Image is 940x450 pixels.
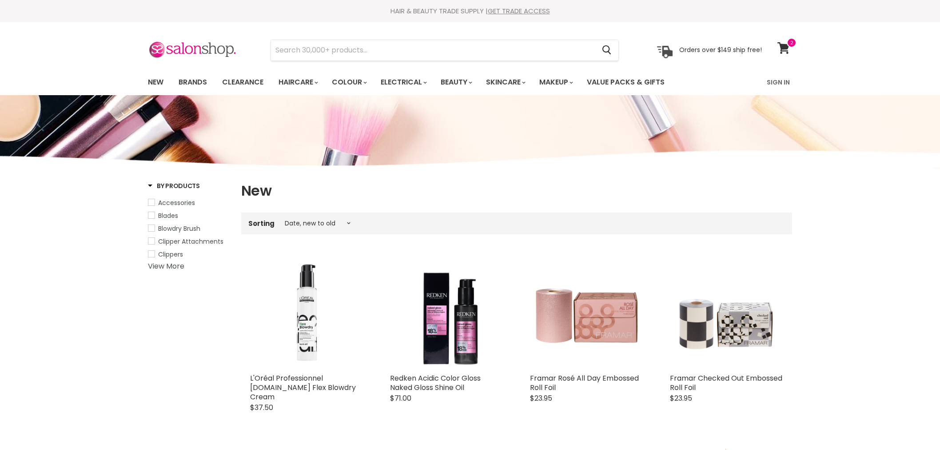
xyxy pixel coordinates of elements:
span: Accessories [158,198,195,207]
a: Electrical [374,73,432,92]
span: $71.00 [390,393,411,403]
input: Search [271,40,595,60]
img: L'Oréal Professionnel Tecni.Art Flex Blowdry Cream [250,256,363,369]
h3: By Products [148,181,200,190]
img: Redken Acidic Color Gloss Naked Gloss Shine Oil [390,256,503,369]
label: Sorting [248,220,275,227]
a: L'Oréal Professionnel [DOMAIN_NAME] Flex Blowdry Cream [250,373,356,402]
a: Framar Rosé All Day Embossed Roll Foil [530,373,639,393]
a: Clipper Attachments [148,237,230,246]
button: Search [595,40,618,60]
a: Haircare [272,73,323,92]
a: Skincare [479,73,531,92]
p: Orders over $149 ship free! [679,46,762,54]
nav: Main [137,69,803,95]
img: Framar Rosé All Day Embossed Roll Foil [530,256,643,369]
span: Clippers [158,250,183,259]
a: Accessories [148,198,230,208]
a: Framar Checked Out Embossed Roll Foil Framar Checked Out Embossed Roll Foil [670,256,783,369]
a: Framar Checked Out Embossed Roll Foil [670,373,782,393]
a: Brands [172,73,214,92]
span: Clipper Attachments [158,237,223,246]
a: Value Packs & Gifts [580,73,671,92]
form: Product [271,40,619,61]
span: $23.95 [670,393,692,403]
a: Clearance [215,73,270,92]
a: Clippers [148,249,230,259]
a: Redken Acidic Color Gloss Naked Gloss Shine Oil [390,373,481,393]
a: Beauty [434,73,478,92]
a: Colour [325,73,372,92]
span: $37.50 [250,402,273,413]
img: Framar Checked Out Embossed Roll Foil [670,256,783,369]
a: Blowdry Brush [148,224,230,233]
span: Blades [158,211,178,220]
div: HAIR & BEAUTY TRADE SUPPLY | [137,7,803,16]
a: New [141,73,170,92]
a: Makeup [533,73,578,92]
a: Framar Rosé All Day Embossed Roll Foil Framar Rosé All Day Embossed Roll Foil [530,256,643,369]
span: Blowdry Brush [158,224,200,233]
a: View More [148,261,184,271]
h1: New [241,181,792,200]
a: Sign In [761,73,795,92]
a: GET TRADE ACCESS [488,6,550,16]
span: $23.95 [530,393,552,403]
ul: Main menu [141,69,717,95]
a: Blades [148,211,230,221]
